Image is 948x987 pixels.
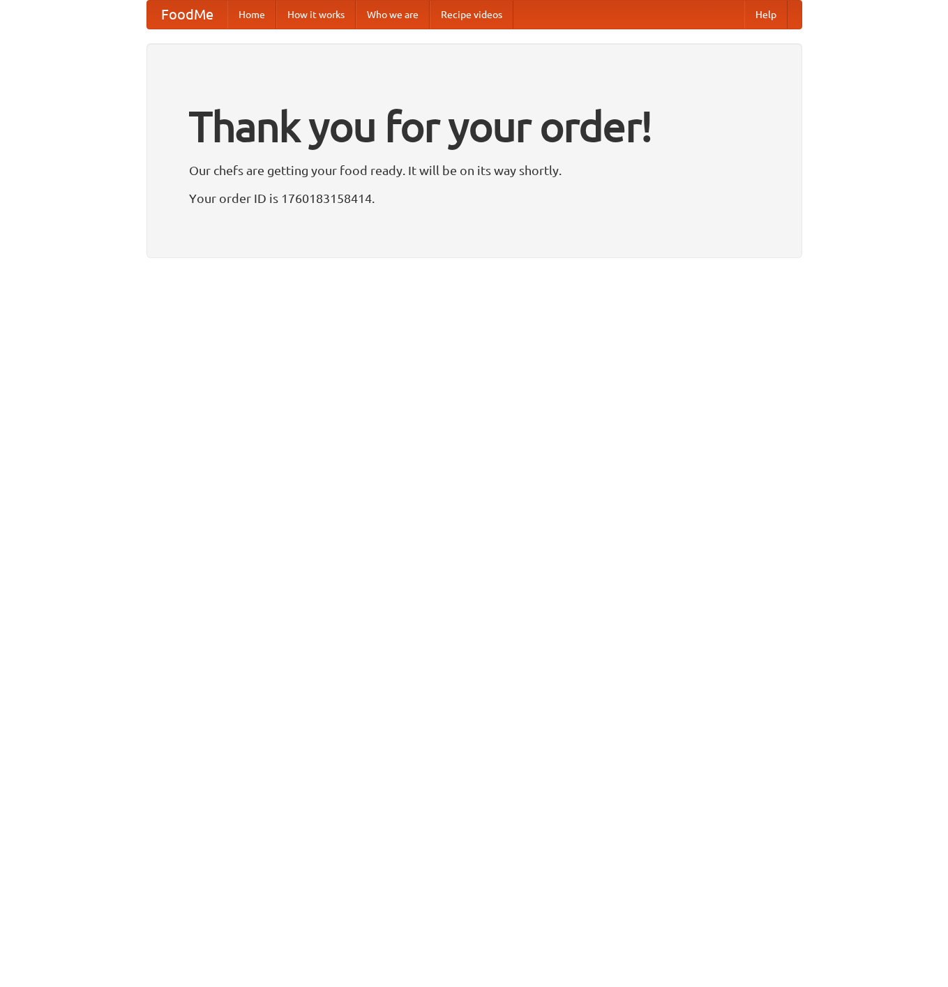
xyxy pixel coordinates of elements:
a: FoodMe [147,1,227,29]
a: Help [744,1,788,29]
a: Home [227,1,276,29]
p: Our chefs are getting your food ready. It will be on its way shortly. [189,160,760,181]
a: Who we are [356,1,430,29]
p: Your order ID is 1760183158414. [189,188,760,209]
a: How it works [276,1,356,29]
h1: Thank you for your order! [189,93,760,160]
a: Recipe videos [430,1,513,29]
